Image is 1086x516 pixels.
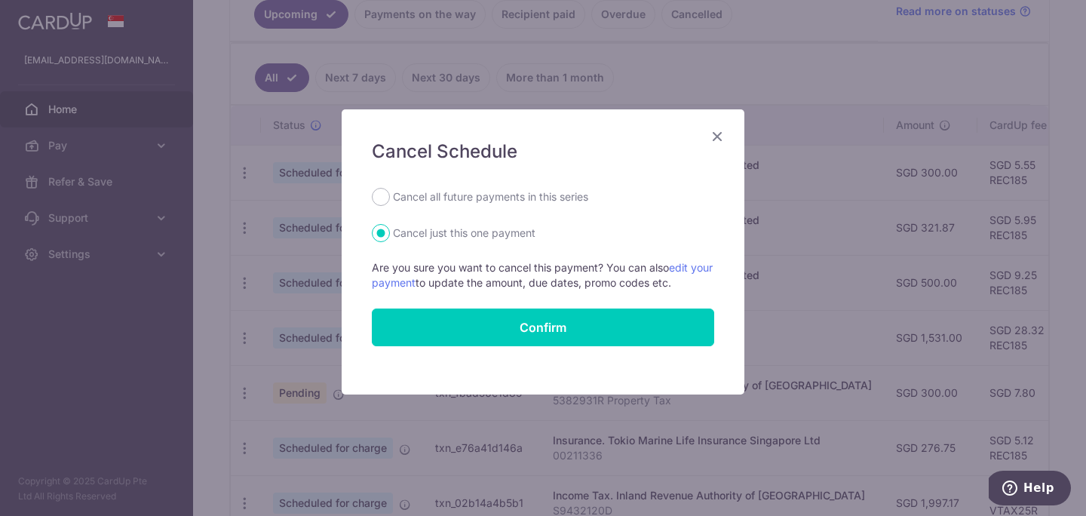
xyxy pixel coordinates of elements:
iframe: Opens a widget where you can find more information [989,471,1071,508]
button: Confirm [372,309,714,346]
label: Cancel just this one payment [393,224,535,242]
button: Close [708,127,726,146]
h5: Cancel Schedule [372,140,714,164]
label: Cancel all future payments in this series [393,188,588,206]
p: Are you sure you want to cancel this payment? You can also to update the amount, due dates, promo... [372,260,714,290]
